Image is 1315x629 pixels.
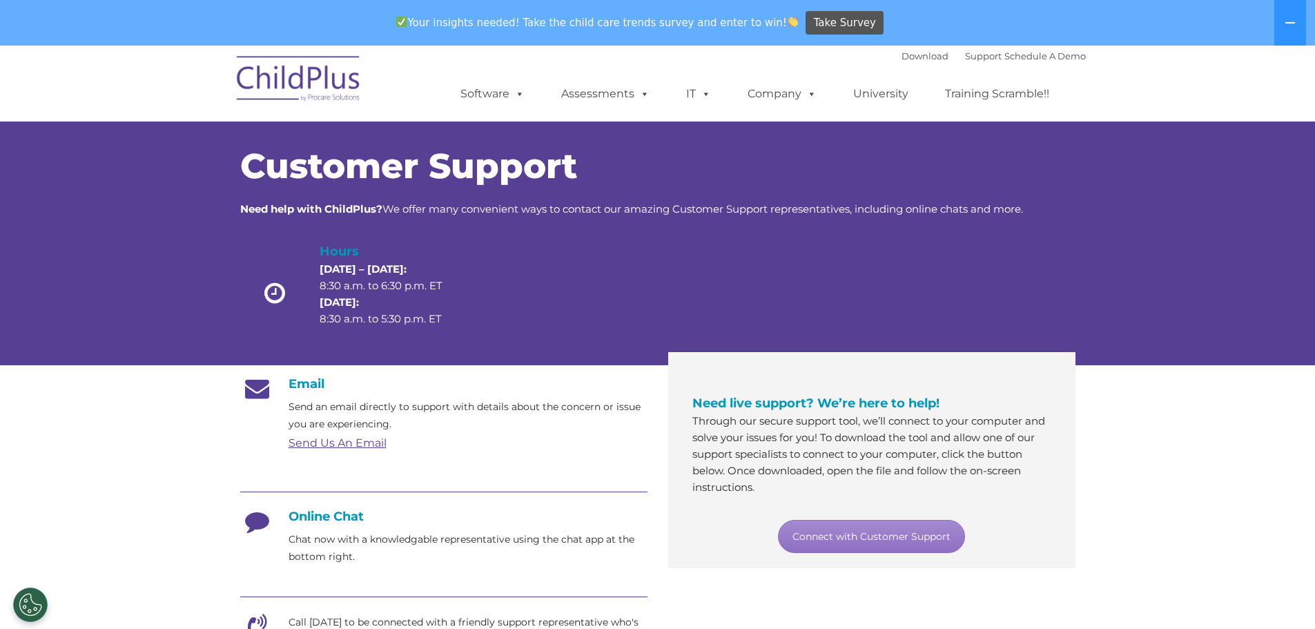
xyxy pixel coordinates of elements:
[13,588,48,622] button: Cookies Settings
[289,531,647,565] p: Chat now with a knowledgable representative using the chat app at the bottom right.
[289,398,647,433] p: Send an email directly to support with details about the concern or issue you are experiencing.
[230,46,368,115] img: ChildPlus by Procare Solutions
[839,80,922,108] a: University
[788,17,798,27] img: 👏
[806,11,884,35] a: Take Survey
[1004,50,1086,61] a: Schedule A Demo
[240,202,1023,215] span: We offer many convenient ways to contact our amazing Customer Support representatives, including ...
[672,80,725,108] a: IT
[965,50,1002,61] a: Support
[320,262,407,275] strong: [DATE] – [DATE]:
[692,396,939,411] span: Need live support? We’re here to help!
[240,376,647,391] h4: Email
[240,509,647,524] h4: Online Chat
[447,80,538,108] a: Software
[289,436,387,449] a: Send Us An Email
[902,50,948,61] a: Download
[240,145,577,187] span: Customer Support
[320,261,466,327] p: 8:30 a.m. to 6:30 p.m. ET 8:30 a.m. to 5:30 p.m. ET
[778,520,965,553] a: Connect with Customer Support
[320,242,466,261] h4: Hours
[547,80,663,108] a: Assessments
[734,80,830,108] a: Company
[692,413,1051,496] p: Through our secure support tool, we’ll connect to your computer and solve your issues for you! To...
[931,80,1063,108] a: Training Scramble!!
[814,11,876,35] span: Take Survey
[902,50,1086,61] font: |
[240,202,382,215] strong: Need help with ChildPlus?
[1246,563,1315,629] iframe: Chat Widget
[391,9,804,36] span: Your insights needed! Take the child care trends survey and enter to win!
[396,17,407,27] img: ✅
[320,296,359,309] strong: [DATE]:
